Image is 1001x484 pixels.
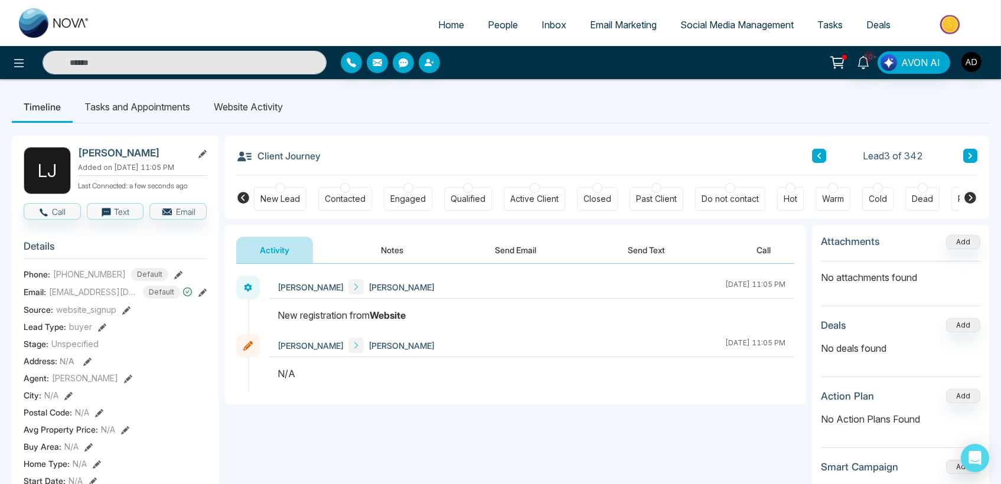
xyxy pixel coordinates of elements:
[149,203,207,220] button: Email
[143,286,180,299] span: Default
[946,318,980,332] button: Add
[325,193,366,205] div: Contacted
[725,338,785,353] div: [DATE] 11:05 PM
[946,389,980,403] button: Add
[73,457,87,470] span: N/A
[578,14,669,36] a: Email Marketing
[908,11,994,38] img: Market-place.gif
[821,319,846,331] h3: Deals
[821,341,980,355] p: No deals found
[583,193,611,205] div: Closed
[78,162,207,173] p: Added on [DATE] 11:05 PM
[24,338,48,350] span: Stage:
[542,19,566,31] span: Inbox
[901,55,940,70] span: AVON AI
[78,178,207,191] p: Last Connected: a few seconds ago
[24,423,98,436] span: Avg Property Price :
[357,237,427,263] button: Notes
[24,440,61,453] span: Buy Area :
[702,193,759,205] div: Do not contact
[24,321,66,333] span: Lead Type:
[961,52,982,72] img: User Avatar
[821,261,980,284] p: No attachments found
[849,51,878,72] a: 10+
[590,19,657,31] span: Email Marketing
[44,389,58,401] span: N/A
[476,14,530,36] a: People
[53,268,126,280] span: [PHONE_NUMBER]
[202,91,295,123] li: Website Activity
[101,423,115,436] span: N/A
[51,338,99,350] span: Unspecified
[73,91,202,123] li: Tasks and Appointments
[369,339,435,352] span: [PERSON_NAME]
[604,237,689,263] button: Send Text
[278,281,344,293] span: [PERSON_NAME]
[260,193,300,205] div: New Lead
[64,440,79,453] span: N/A
[12,91,73,123] li: Timeline
[784,193,797,205] div: Hot
[24,303,53,316] span: Source:
[863,149,924,163] span: Lead 3 of 342
[438,19,464,31] span: Home
[821,412,980,426] p: No Action Plans Found
[49,286,138,298] span: [EMAIL_ADDRESS][DOMAIN_NAME]
[821,461,898,473] h3: Smart Campaign
[958,193,990,205] div: Pending
[52,372,118,384] span: [PERSON_NAME]
[24,389,41,401] span: City :
[946,460,980,474] button: Add
[821,236,880,247] h3: Attachments
[24,355,74,367] span: Address:
[636,193,677,205] div: Past Client
[869,193,887,205] div: Cold
[369,281,435,293] span: [PERSON_NAME]
[488,19,518,31] span: People
[866,19,891,31] span: Deals
[24,203,81,220] button: Call
[881,54,897,71] img: Lead Flow
[24,406,72,418] span: Postal Code :
[863,51,874,62] span: 10+
[680,19,794,31] span: Social Media Management
[24,457,70,470] span: Home Type :
[961,444,989,472] div: Open Intercom Messenger
[390,193,426,205] div: Engaged
[530,14,578,36] a: Inbox
[78,147,188,159] h2: [PERSON_NAME]
[733,237,794,263] button: Call
[946,235,980,249] button: Add
[69,321,92,333] span: buyer
[725,279,785,295] div: [DATE] 11:05 PM
[24,240,207,259] h3: Details
[19,8,90,38] img: Nova CRM Logo
[817,19,843,31] span: Tasks
[60,356,74,366] span: N/A
[87,203,144,220] button: Text
[56,303,116,316] span: website_signup
[451,193,485,205] div: Qualified
[75,406,89,418] span: N/A
[236,147,321,165] h3: Client Journey
[669,14,806,36] a: Social Media Management
[471,237,560,263] button: Send Email
[278,339,344,352] span: [PERSON_NAME]
[24,286,46,298] span: Email:
[24,268,50,280] span: Phone:
[821,390,874,402] h3: Action Plan
[822,193,844,205] div: Warm
[236,237,313,263] button: Activity
[426,14,476,36] a: Home
[855,14,902,36] a: Deals
[806,14,855,36] a: Tasks
[131,268,168,281] span: Default
[946,236,980,246] span: Add
[878,51,950,74] button: AVON AI
[24,372,49,384] span: Agent:
[510,193,559,205] div: Active Client
[24,147,71,194] div: L J
[912,193,933,205] div: Dead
